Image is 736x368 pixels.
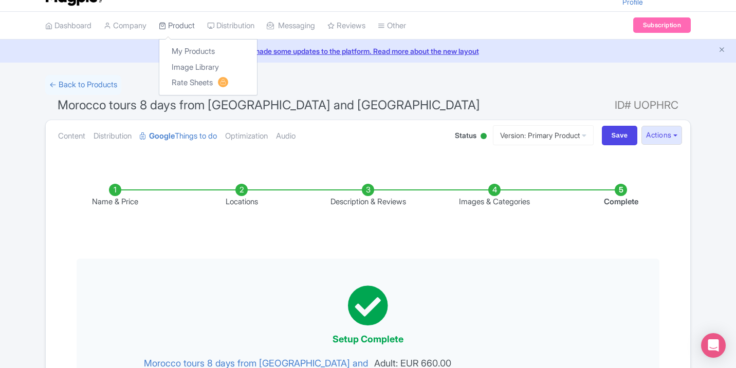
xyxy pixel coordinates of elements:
[327,12,365,40] a: Reviews
[104,12,146,40] a: Company
[45,75,121,95] a: ← Back to Products
[178,184,305,208] li: Locations
[718,45,726,56] button: Close announcement
[602,126,638,145] input: Save
[333,334,403,344] span: Setup Complete
[58,98,480,112] span: Morocco tours 8 days from [GEOGRAPHIC_DATA] and [GEOGRAPHIC_DATA]
[633,17,691,33] a: Subscription
[94,120,132,152] a: Distribution
[225,120,268,152] a: Optimization
[378,12,406,40] a: Other
[305,184,431,208] li: Description & Reviews
[276,120,296,152] a: Audio
[52,184,178,208] li: Name & Price
[149,130,175,142] strong: Google
[159,60,257,75] a: Image Library
[159,75,257,91] a: Rate Sheets
[6,46,730,56] a: We made some updates to the platform. Read more about the new layout
[455,130,476,141] span: Status
[267,12,315,40] a: Messaging
[431,184,558,208] li: Images & Categories
[45,12,91,40] a: Dashboard
[159,12,195,40] a: Product
[641,126,682,145] button: Actions
[558,184,684,208] li: Complete
[701,333,726,358] div: Open Intercom Messenger
[479,129,489,145] div: Active
[159,44,257,60] a: My Products
[207,12,254,40] a: Distribution
[58,120,85,152] a: Content
[615,95,678,115] span: ID# UOPHRC
[493,125,594,145] a: Version: Primary Product
[140,120,217,152] a: GoogleThings to do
